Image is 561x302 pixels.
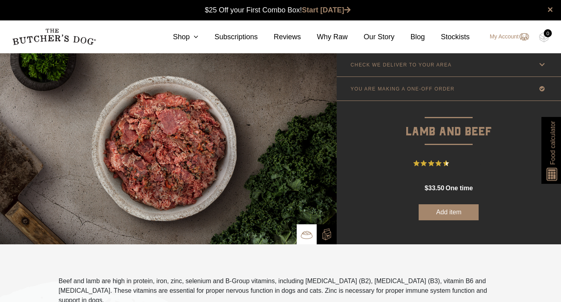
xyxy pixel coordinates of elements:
[302,6,351,14] a: Start [DATE]
[428,185,444,191] span: 33.50
[445,185,473,191] span: one time
[301,229,313,241] img: TBD_Bowl.png
[337,77,561,101] a: YOU ARE MAKING A ONE-OFF ORDER
[419,204,479,220] button: Add item
[321,228,333,240] img: TBD_Build-A-Box-2.png
[337,101,561,141] p: Lamb and Beef
[337,53,561,77] a: CHECK WE DELIVER TO YOUR AREA
[157,32,198,42] a: Shop
[351,86,455,92] p: YOU ARE MAKING A ONE-OFF ORDER
[301,32,348,42] a: Why Raw
[348,32,395,42] a: Our Story
[547,5,553,14] a: close
[413,157,484,169] button: Rated 4.6 out of 5 stars from 21 reviews. Jump to reviews.
[351,62,452,68] p: CHECK WE DELIVER TO YOUR AREA
[258,32,301,42] a: Reviews
[482,32,529,42] a: My Account
[539,32,549,42] img: TBD_Cart-Empty.png
[548,121,557,165] span: Food calculator
[452,157,484,169] span: 21 Reviews
[544,29,552,37] div: 0
[198,32,258,42] a: Subscriptions
[425,32,470,42] a: Stockists
[425,185,428,191] span: $
[395,32,425,42] a: Blog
